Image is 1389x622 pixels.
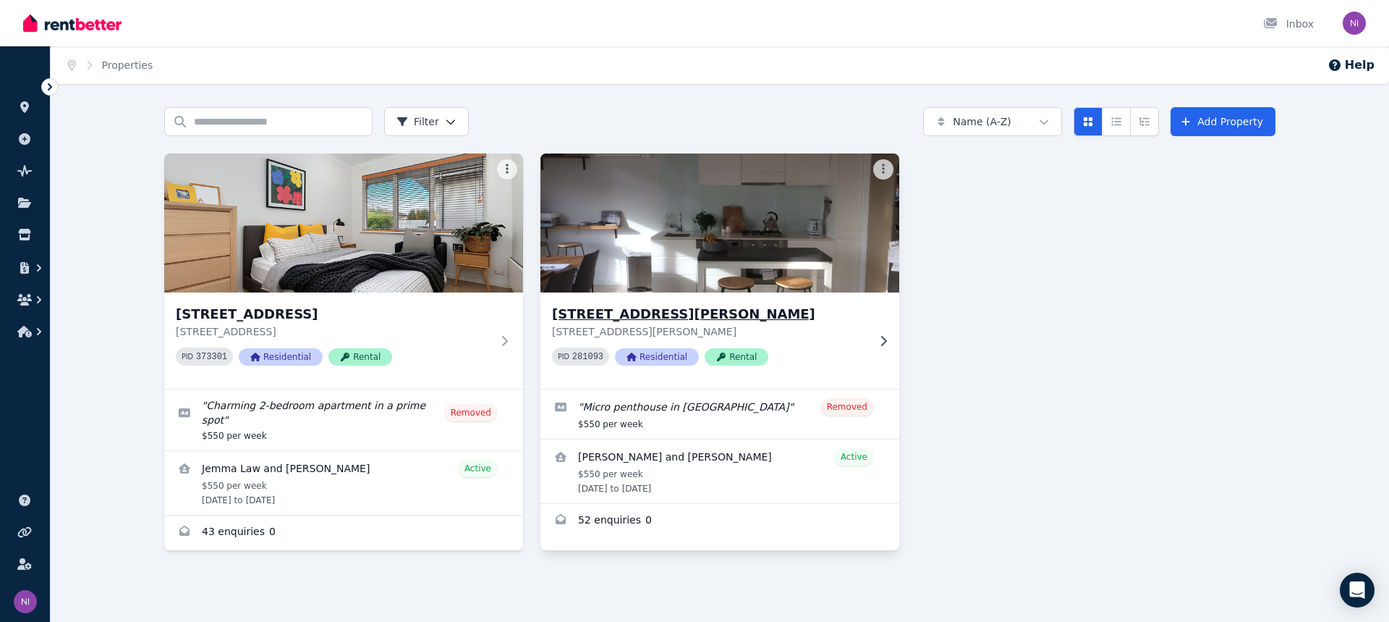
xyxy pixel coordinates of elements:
[1263,17,1314,31] div: Inbox
[1074,107,1159,136] div: View options
[1074,107,1103,136] button: Card view
[540,154,899,389] a: unit 507/13-15 Grattan Street, Prahran[STREET_ADDRESS][PERSON_NAME][STREET_ADDRESS][PERSON_NAME]P...
[552,324,867,339] p: [STREET_ADDRESS][PERSON_NAME]
[196,352,227,362] code: 373301
[1340,573,1375,608] div: Open Intercom Messenger
[540,390,899,439] a: Edit listing: Micro penthouse in Prahran
[164,390,523,450] a: Edit listing: Charming 2-bedroom apartment in a prime spot
[176,304,491,324] h3: [STREET_ADDRESS]
[1328,56,1375,74] button: Help
[1102,107,1131,136] button: Compact list view
[102,59,153,71] a: Properties
[705,348,768,366] span: Rental
[396,114,439,129] span: Filter
[540,504,899,539] a: Enquiries for unit 507/13-15 Grattan Street, Prahran
[1343,12,1366,35] img: Nicholas Barda
[873,159,893,180] button: More options
[51,46,170,84] nav: Breadcrumb
[1130,107,1159,136] button: Expanded list view
[23,12,122,34] img: RentBetter
[558,353,569,361] small: PID
[1171,107,1275,136] a: Add Property
[164,516,523,550] a: Enquiries for 6/22 Sycamore Grove, Balaclava
[953,114,1011,129] span: Name (A-Z)
[540,440,899,503] a: View details for Nicole Kaiser and Conor Ryan
[384,107,469,136] button: Filter
[552,304,867,324] h3: [STREET_ADDRESS][PERSON_NAME]
[176,324,491,339] p: [STREET_ADDRESS]
[328,348,392,366] span: Rental
[615,348,699,366] span: Residential
[923,107,1062,136] button: Name (A-Z)
[497,159,517,180] button: More options
[532,150,909,296] img: unit 507/13-15 Grattan Street, Prahran
[239,348,323,366] span: Residential
[164,154,523,389] a: 6/22 Sycamore Grove, Balaclava[STREET_ADDRESS][STREET_ADDRESS]PID 373301ResidentialRental
[164,451,523,515] a: View details for Jemma Law and Guy Witherow
[164,154,523,293] img: 6/22 Sycamore Grove, Balaclava
[572,352,603,362] code: 281093
[14,590,37,613] img: Nicholas Barda
[182,353,193,361] small: PID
